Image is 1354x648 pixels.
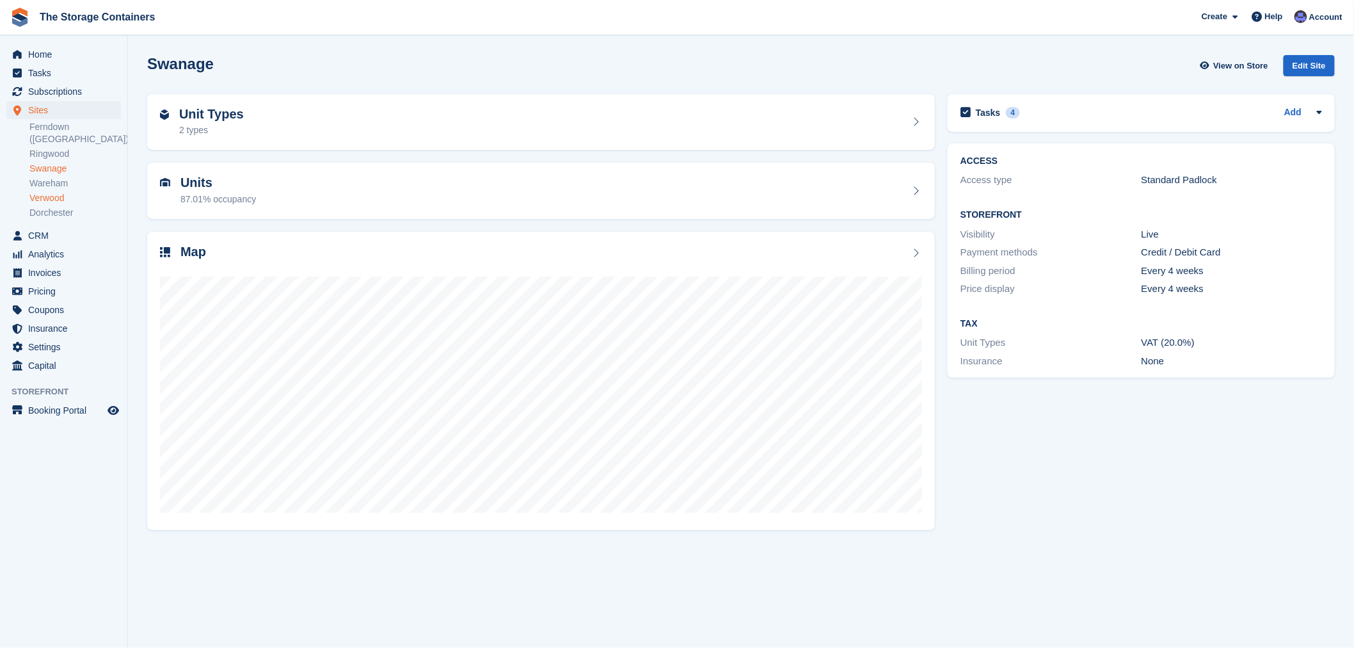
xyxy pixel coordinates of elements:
[1142,227,1323,242] div: Live
[960,173,1142,188] div: Access type
[6,401,121,419] a: menu
[180,245,206,259] h2: Map
[960,319,1322,329] h2: Tax
[1142,173,1323,188] div: Standard Padlock
[28,64,105,82] span: Tasks
[1284,55,1335,81] a: Edit Site
[1006,107,1021,118] div: 4
[976,107,1001,118] h2: Tasks
[28,101,105,119] span: Sites
[28,320,105,337] span: Insurance
[28,401,105,419] span: Booking Portal
[6,338,121,356] a: menu
[28,338,105,356] span: Settings
[6,227,121,245] a: menu
[6,64,121,82] a: menu
[29,148,121,160] a: Ringwood
[1309,11,1342,24] span: Account
[35,6,160,28] a: The Storage Containers
[6,357,121,375] a: menu
[6,245,121,263] a: menu
[180,193,256,206] div: 87.01% occupancy
[160,178,170,187] img: unit-icn-7be61d7bf1b0ce9d3e12c5938cc71ed9869f7b940bace4675aadf7bd6d80202e.svg
[1142,264,1323,279] div: Every 4 weeks
[960,156,1322,166] h2: ACCESS
[1142,245,1323,260] div: Credit / Debit Card
[1142,336,1323,350] div: VAT (20.0%)
[28,282,105,300] span: Pricing
[6,45,121,63] a: menu
[28,357,105,375] span: Capital
[1202,10,1227,23] span: Create
[179,107,244,122] h2: Unit Types
[1265,10,1283,23] span: Help
[6,301,121,319] a: menu
[1199,55,1273,76] a: View on Store
[960,227,1142,242] div: Visibility
[1284,106,1302,120] a: Add
[29,207,121,219] a: Dorchester
[1294,10,1307,23] img: Dan Excell
[147,232,935,530] a: Map
[147,94,935,150] a: Unit Types 2 types
[147,163,935,219] a: Units 87.01% occupancy
[160,109,169,120] img: unit-type-icn-2b2737a686de81e16bb02015468b77c625bbabd49415b5ef34ead5e3b44a266d.svg
[160,247,170,257] img: map-icn-33ee37083ee616e46c38cad1a60f524a97daa1e2b2c8c0bc3eb3415660979fc1.svg
[6,320,121,337] a: menu
[1284,55,1335,76] div: Edit Site
[10,8,29,27] img: stora-icon-8386f47178a22dfd0bd8f6a31ec36ba5ce8667c1dd55bd0f319d3a0aa187defe.svg
[28,245,105,263] span: Analytics
[28,301,105,319] span: Coupons
[29,177,121,190] a: Wareham
[960,354,1142,369] div: Insurance
[28,83,105,101] span: Subscriptions
[6,264,121,282] a: menu
[6,282,121,300] a: menu
[1213,60,1268,72] span: View on Store
[179,124,244,137] div: 2 types
[960,264,1142,279] div: Billing period
[1142,354,1323,369] div: None
[960,245,1142,260] div: Payment methods
[960,336,1142,350] div: Unit Types
[1142,282,1323,296] div: Every 4 weeks
[28,45,105,63] span: Home
[29,163,121,175] a: Swanage
[106,403,121,418] a: Preview store
[960,210,1322,220] h2: Storefront
[960,282,1142,296] div: Price display
[180,175,256,190] h2: Units
[28,227,105,245] span: CRM
[6,101,121,119] a: menu
[29,192,121,204] a: Verwood
[28,264,105,282] span: Invoices
[29,121,121,145] a: Ferndown ([GEOGRAPHIC_DATA])
[12,385,127,398] span: Storefront
[6,83,121,101] a: menu
[147,55,214,72] h2: Swanage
